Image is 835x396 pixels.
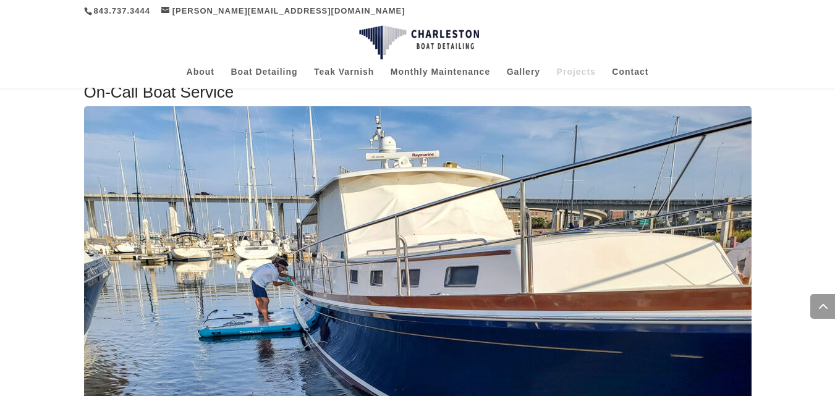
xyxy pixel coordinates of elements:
a: Boat Detailing [231,67,297,88]
a: 843.737.3444 [94,6,151,15]
a: About [187,67,214,88]
a: Teak Varnish [314,67,374,88]
a: Monthly Maintenance [391,67,490,88]
a: Projects [557,67,596,88]
a: Gallery [507,67,540,88]
a: Contact [612,67,648,88]
a: On-Call Boat Service [84,83,234,101]
img: Charleston Boat Detailing [359,25,479,60]
a: [PERSON_NAME][EMAIL_ADDRESS][DOMAIN_NAME] [161,6,405,15]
